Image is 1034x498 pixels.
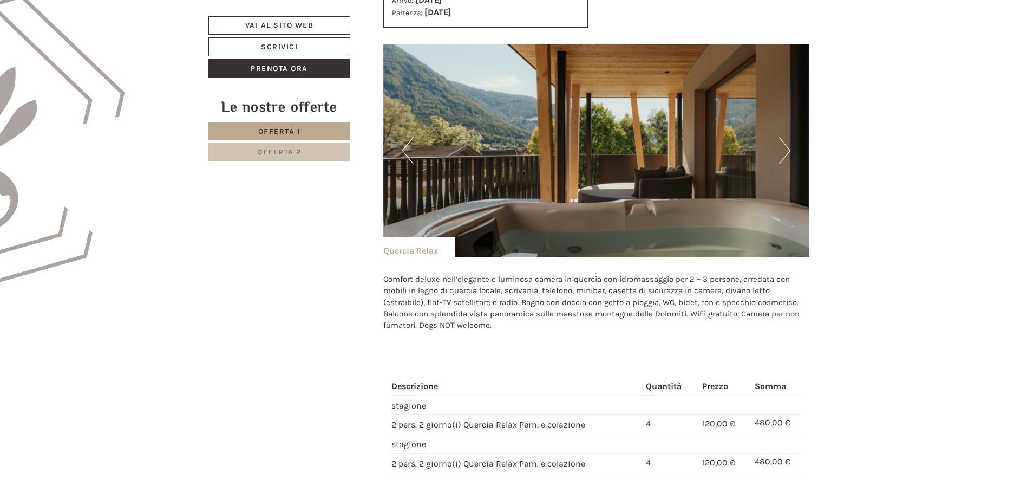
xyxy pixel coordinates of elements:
[257,147,302,157] span: Offerta 2
[424,7,451,17] b: [DATE]
[642,378,698,395] th: Quantità
[258,127,301,136] span: Offerta 1
[392,9,422,17] small: Partenza:
[702,457,735,468] span: 120,00 €
[208,59,350,78] a: Prenota ora
[750,415,801,434] td: 480,00 €
[383,274,810,332] p: Comfort deluxe nell’elegante e luminosa camera in quercia con idromassaggio per 2 – 3 persone, ar...
[702,418,735,429] span: 120,00 €
[208,97,350,117] div: Le nostre offerte
[383,237,455,257] div: Quercia Relax
[750,454,801,473] td: 480,00 €
[642,454,698,473] td: 4
[402,137,414,164] button: Previous
[698,378,750,395] th: Prezzo
[779,137,790,164] button: Next
[369,286,426,305] button: Invia
[208,16,350,35] a: Vai al sito web
[391,378,642,395] th: Descrizione
[391,395,642,415] td: stagione
[642,415,698,434] td: 4
[383,44,810,257] img: image
[16,31,170,40] div: Hotel B&B Feldmessner
[194,8,232,27] div: [DATE]
[391,454,642,473] td: 2 pers. 2 giorno(i) Quercia Relax Pern. e colazione
[208,37,350,56] a: Scrivici
[750,378,801,395] th: Somma
[8,29,175,62] div: Buon giorno, come possiamo aiutarla?
[391,415,642,434] td: 2 pers. 2 giorno(i) Quercia Relax Pern. e colazione
[16,53,170,60] small: 19:24
[391,434,642,454] td: stagione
